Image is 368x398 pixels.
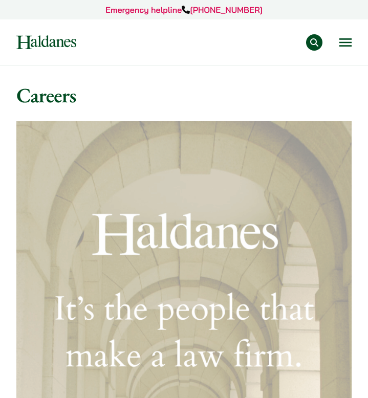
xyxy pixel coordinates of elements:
button: Open menu [339,38,352,47]
a: Emergency helpline[PHONE_NUMBER] [105,5,263,15]
img: Logo of Haldanes [16,35,76,49]
button: Search [306,34,322,51]
h1: Careers [16,83,352,107]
